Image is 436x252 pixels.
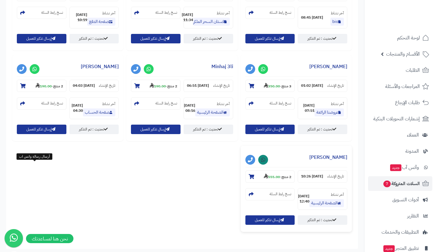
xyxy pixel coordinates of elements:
[298,125,347,134] a: تحديث : تم التذكير
[87,18,115,26] a: صفحة الدفع
[73,83,95,88] strong: [DATE] 04:03
[245,170,295,183] section: 2 منتج-555.00
[327,174,344,179] small: تاريخ الإنشاء
[368,31,432,45] a: لوحة التحكم
[131,97,181,110] section: نسخ رابط السلة
[155,10,177,15] small: نسخ رابط السلة
[368,144,432,159] a: المدونة
[150,83,166,89] strong: 190.00
[407,212,419,220] span: التقارير
[301,15,323,20] strong: [DATE] 08:45
[99,83,115,88] small: تاريخ الإنشاء
[184,34,233,43] a: تحديث : تم التذكير
[245,215,295,225] button: إرسال تذكير للعميل
[195,108,230,116] a: الصفحة الرئيسية
[281,83,291,89] strong: 3 منتج
[155,101,177,106] small: نسخ رابط السلة
[83,108,115,116] a: صفحة الحساب
[17,153,52,160] div: أرسال رسالة واتس اب
[315,108,344,116] a: عروضنا الرائعة
[167,83,177,89] strong: 2 منتج
[131,34,181,43] button: إرسال تذكير للعميل
[182,12,193,23] strong: [DATE] 11:34
[245,7,295,19] section: نسخ رابط السلة
[385,82,420,91] span: المراجعات والأسئلة
[394,16,430,29] img: logo-2.png
[264,83,291,89] small: -
[309,63,347,70] a: [PERSON_NAME]
[368,111,432,126] a: إشعارات التحويلات البنكية
[301,83,323,88] strong: [DATE] 01:02
[395,98,420,107] span: طلبات الإرجاع
[53,83,63,89] strong: 2 منتج
[193,18,230,26] a: فستان السحر الملكي بـ 3 ألوان خيالية m3627
[184,125,233,134] a: تحديث : تم التذكير
[131,80,181,92] section: 2 منتج-190.00
[245,188,295,200] section: نسخ رابط السلة
[131,125,181,134] button: إرسال تذكير للعميل
[407,131,419,139] span: العملاء
[245,80,295,92] section: 3 منتج-350.00
[327,83,344,88] small: تاريخ الإنشاء
[382,228,419,236] span: التطبيقات والخدمات
[368,209,432,223] a: التقارير
[389,163,419,172] span: وآتس آب
[368,176,432,191] a: السلات المتروكة7
[17,7,66,19] section: نسخ رابط السلة
[298,194,309,204] strong: [DATE] 12:40
[131,7,181,19] section: نسخ رابط السلة
[301,174,323,179] strong: [DATE] 10:26
[368,160,432,175] a: وآتس آبجديد
[17,80,66,92] section: 2 منتج-190.00
[270,192,291,197] small: نسخ رابط السلة
[264,174,280,180] strong: 555.00
[17,34,66,43] button: إرسال تذكير للعميل
[330,18,344,26] a: bio
[309,199,344,207] a: الصفحة الرئيسية
[386,50,420,58] span: الأقسام والمنتجات
[217,10,230,16] small: آخر نشاط
[368,225,432,239] a: التطبيقات والخدمات
[331,192,344,197] small: آخر نشاط
[397,34,420,42] span: لوحة التحكم
[301,103,315,113] strong: [DATE] 07:51
[264,173,291,180] small: -
[41,101,63,106] small: نسخ رابط السلة
[264,83,280,89] strong: 350.00
[298,34,347,43] a: تحديث : تم التذكير
[368,63,432,78] a: الطلبات
[390,164,401,171] span: جديد
[245,34,295,43] button: إرسال تذكير للعميل
[150,83,177,89] small: -
[270,10,291,15] small: نسخ رابط السلة
[245,97,295,110] section: نسخ رابط السلة
[383,179,420,188] span: السلات المتروكة
[213,83,230,88] small: تاريخ الإنشاء
[217,101,230,107] small: آخر نشاط
[187,83,209,88] strong: [DATE] 06:51
[383,181,391,187] span: 7
[102,10,115,16] small: آخر نشاط
[368,128,432,142] a: العملاء
[392,195,419,204] span: أدوات التسويق
[331,10,344,16] small: آخر نشاط
[270,101,291,106] small: نسخ رابط السلة
[73,12,88,23] strong: [DATE] 10:19
[184,103,195,113] strong: [DATE] 08:16
[368,95,432,110] a: طلبات الإرجاع
[281,174,291,180] strong: 2 منتج
[69,34,119,43] a: تحديث : تم التذكير
[383,245,395,252] span: جديد
[309,154,347,161] a: [PERSON_NAME]
[102,101,115,107] small: آخر نشاط
[373,115,420,123] span: إشعارات التحويلات البنكية
[72,103,83,113] strong: [DATE] 04:30
[35,83,63,89] small: -
[81,63,119,70] a: [PERSON_NAME]
[331,101,344,107] small: آخر نشاط
[35,83,52,89] strong: 190.00
[41,10,63,15] small: نسخ رابط السلة
[245,125,295,134] button: إرسال تذكير للعميل
[17,125,66,134] button: إرسال تذكير للعميل
[211,63,233,70] a: Minhaj 3li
